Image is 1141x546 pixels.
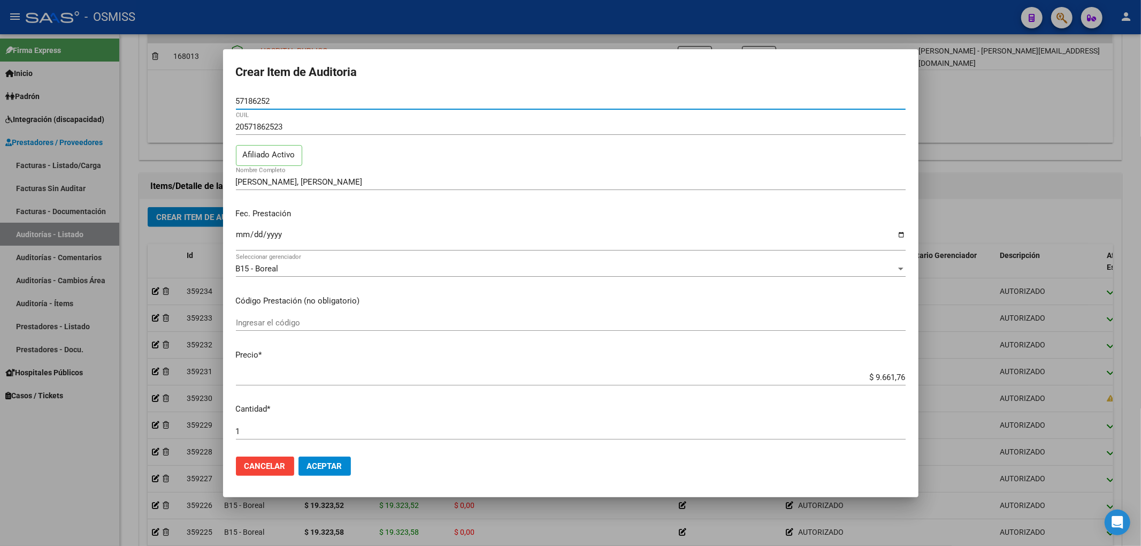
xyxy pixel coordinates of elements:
[236,295,906,307] p: Código Prestación (no obligatorio)
[236,264,279,274] span: B15 - Boreal
[244,461,286,471] span: Cancelar
[236,145,302,166] p: Afiliado Activo
[236,208,906,220] p: Fec. Prestación
[236,62,906,82] h2: Crear Item de Auditoria
[307,461,342,471] span: Aceptar
[236,403,906,415] p: Cantidad
[236,457,294,476] button: Cancelar
[298,457,351,476] button: Aceptar
[1105,510,1130,535] div: Open Intercom Messenger
[236,349,906,361] p: Precio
